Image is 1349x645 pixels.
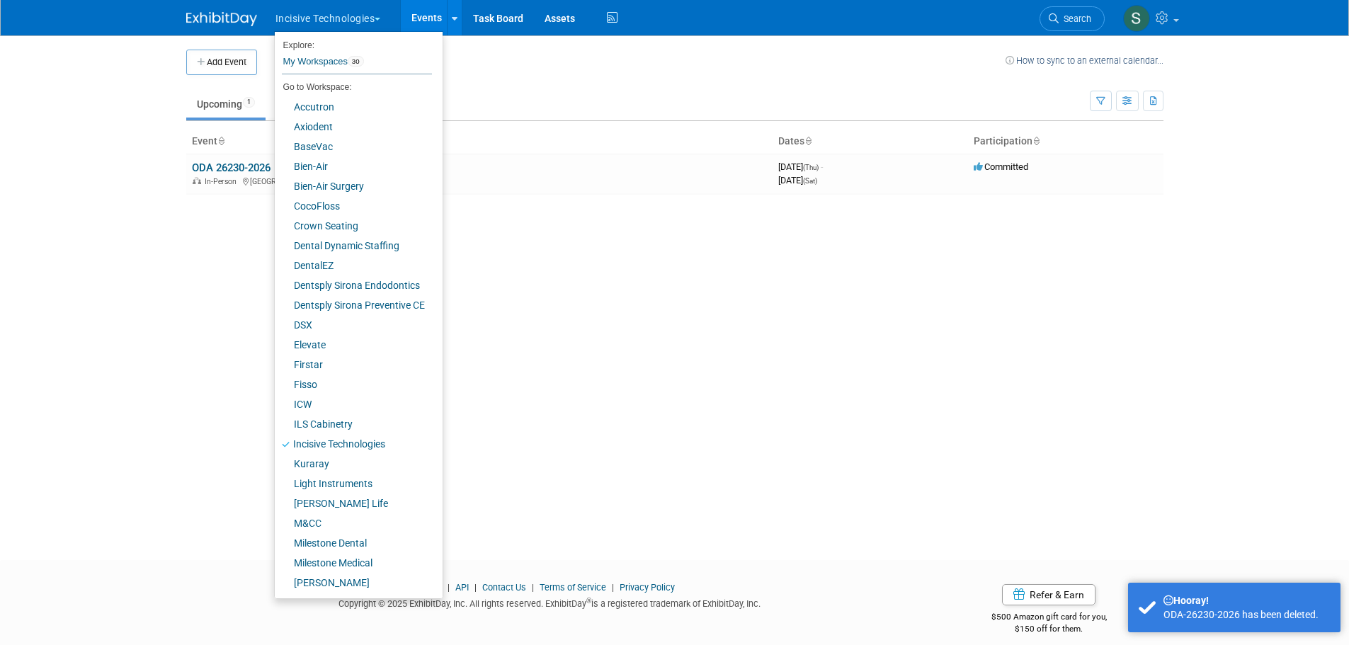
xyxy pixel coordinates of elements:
[1002,584,1095,605] a: Refer & Earn
[275,394,432,414] a: ICW
[186,130,773,154] th: Event
[275,454,432,474] a: Kuraray
[275,593,432,612] a: Odne
[1006,55,1163,66] a: How to sync to an external calendar...
[1032,135,1040,147] a: Sort by Participation Type
[275,493,432,513] a: [PERSON_NAME] Life
[275,176,432,196] a: Bien-Air Surgery
[1163,593,1330,607] div: Hooray!
[528,582,537,593] span: |
[821,161,823,172] span: -
[186,91,266,118] a: Upcoming1
[268,91,323,118] a: Past3
[275,573,432,593] a: [PERSON_NAME]
[275,355,432,375] a: Firstar
[193,177,201,184] img: In-Person Event
[540,582,606,593] a: Terms of Service
[282,50,432,74] a: My Workspaces30
[275,375,432,394] a: Fisso
[935,602,1163,634] div: $500 Amazon gift card for you,
[192,161,271,174] a: ODA 26230-2026
[803,177,817,185] span: (Sat)
[275,275,432,295] a: Dentsply Sirona Endodontics
[275,37,432,50] li: Explore:
[620,582,675,593] a: Privacy Policy
[348,56,364,67] span: 30
[275,216,432,236] a: Crown Seating
[275,78,432,96] li: Go to Workspace:
[275,553,432,573] a: Milestone Medical
[974,161,1028,172] span: Committed
[471,582,480,593] span: |
[275,474,432,493] a: Light Instruments
[586,597,591,605] sup: ®
[1059,13,1091,24] span: Search
[275,414,432,434] a: ILS Cabinetry
[804,135,812,147] a: Sort by Start Date
[773,130,968,154] th: Dates
[968,130,1163,154] th: Participation
[935,623,1163,635] div: $150 off for them.
[275,137,432,156] a: BaseVac
[482,582,526,593] a: Contact Us
[275,434,432,454] a: Incisive Technologies
[275,295,432,315] a: Dentsply Sirona Preventive CE
[275,256,432,275] a: DentalEZ
[275,315,432,335] a: DSX
[275,335,432,355] a: Elevate
[275,117,432,137] a: Axiodent
[1040,6,1105,31] a: Search
[186,50,257,75] button: Add Event
[275,196,432,216] a: CocoFloss
[608,582,617,593] span: |
[243,97,255,108] span: 1
[1163,607,1330,622] div: ODA-26230-2026 has been deleted.
[275,97,432,117] a: Accutron
[275,156,432,176] a: Bien-Air
[205,177,241,186] span: In-Person
[778,175,817,185] span: [DATE]
[192,175,767,186] div: [GEOGRAPHIC_DATA], [GEOGRAPHIC_DATA]
[803,164,819,171] span: (Thu)
[1123,5,1150,32] img: Samantha Meyers
[186,12,257,26] img: ExhibitDay
[455,582,469,593] a: API
[778,161,823,172] span: [DATE]
[275,236,432,256] a: Dental Dynamic Staffing
[444,582,453,593] span: |
[186,594,914,610] div: Copyright © 2025 ExhibitDay, Inc. All rights reserved. ExhibitDay is a registered trademark of Ex...
[217,135,224,147] a: Sort by Event Name
[275,513,432,533] a: M&CC
[275,533,432,553] a: Milestone Dental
